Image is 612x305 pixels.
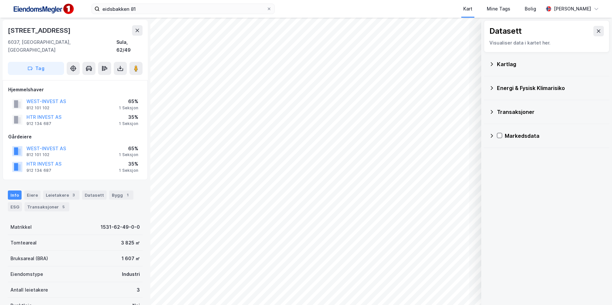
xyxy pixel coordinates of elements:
[101,223,140,231] div: 1531-62-49-0-0
[60,204,67,210] div: 5
[43,190,79,200] div: Leietakere
[10,239,37,247] div: Tomteareal
[119,105,138,111] div: 1 Seksjon
[10,2,76,16] img: F4PB6Px+NJ5v8B7XTbfpPpyloAAAAASUVORK5CYII=
[8,190,22,200] div: Info
[8,25,72,36] div: [STREET_ADDRESS]
[10,286,48,294] div: Antall leietakere
[8,38,116,54] div: 6037, [GEOGRAPHIC_DATA], [GEOGRAPHIC_DATA]
[8,202,22,211] div: ESG
[137,286,140,294] div: 3
[8,133,142,141] div: Gårdeiere
[124,192,131,198] div: 1
[121,239,140,247] div: 3 825 ㎡
[10,223,32,231] div: Matrikkel
[8,86,142,94] div: Hjemmelshaver
[554,5,591,13] div: [PERSON_NAME]
[463,5,472,13] div: Kart
[82,190,107,200] div: Datasett
[525,5,536,13] div: Bolig
[119,168,138,173] div: 1 Seksjon
[119,121,138,126] div: 1 Seksjon
[497,84,604,92] div: Energi & Fysisk Klimarisiko
[119,113,138,121] div: 35%
[122,255,140,262] div: 1 607 ㎡
[10,270,43,278] div: Eiendomstype
[119,152,138,157] div: 1 Seksjon
[10,255,48,262] div: Bruksareal (BRA)
[122,270,140,278] div: Industri
[8,62,64,75] button: Tag
[26,105,49,111] div: 812 101 102
[26,121,51,126] div: 912 134 687
[26,168,51,173] div: 912 134 687
[505,132,604,140] div: Markedsdata
[119,145,138,152] div: 65%
[26,152,49,157] div: 812 101 102
[489,39,604,47] div: Visualiser data i kartet her.
[579,274,612,305] iframe: Chat Widget
[119,98,138,105] div: 65%
[487,5,510,13] div: Mine Tags
[119,160,138,168] div: 35%
[24,190,41,200] div: Eiere
[497,60,604,68] div: Kartlag
[70,192,77,198] div: 3
[25,202,69,211] div: Transaksjoner
[497,108,604,116] div: Transaksjoner
[116,38,143,54] div: Sula, 62/49
[489,26,522,36] div: Datasett
[579,274,612,305] div: Kontrollprogram for chat
[109,190,133,200] div: Bygg
[100,4,266,14] input: Søk på adresse, matrikkel, gårdeiere, leietakere eller personer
